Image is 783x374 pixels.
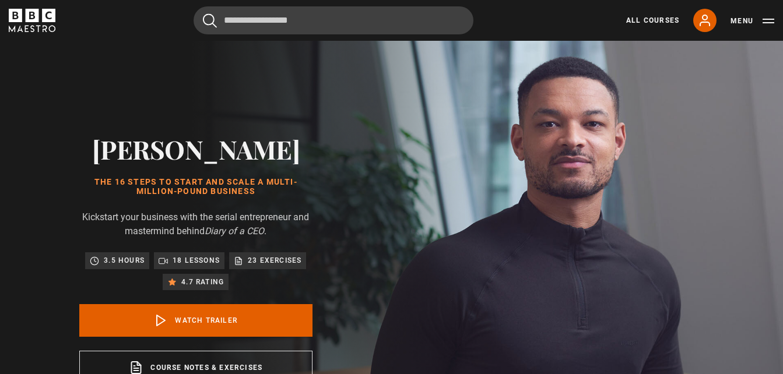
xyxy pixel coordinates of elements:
h1: The 16 Steps to Start and Scale a Multi-Million-Pound Business [79,178,313,196]
p: 18 lessons [173,255,220,266]
h2: [PERSON_NAME] [79,134,313,164]
button: Toggle navigation [731,15,774,27]
button: Submit the search query [203,13,217,28]
a: All Courses [626,15,679,26]
input: Search [194,6,473,34]
a: Watch Trailer [79,304,313,337]
p: 3.5 hours [104,255,145,266]
p: Kickstart your business with the serial entrepreneur and mastermind behind . [79,210,313,238]
p: 23 exercises [248,255,301,266]
p: 4.7 rating [181,276,224,288]
i: Diary of a CEO [205,225,264,237]
svg: BBC Maestro [9,9,55,32]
